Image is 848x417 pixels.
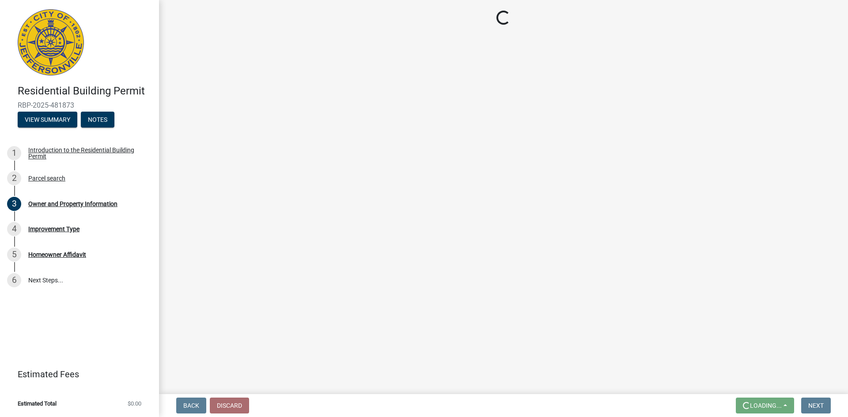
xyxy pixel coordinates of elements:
[801,398,831,413] button: Next
[7,171,21,185] div: 2
[7,273,21,287] div: 6
[736,398,794,413] button: Loading...
[28,201,117,207] div: Owner and Property Information
[81,112,114,128] button: Notes
[28,252,86,258] div: Homeowner Affidavit
[7,146,21,160] div: 1
[18,85,152,98] h4: Residential Building Permit
[28,175,65,181] div: Parcel search
[7,197,21,211] div: 3
[28,226,79,232] div: Improvement Type
[183,402,199,409] span: Back
[176,398,206,413] button: Back
[7,222,21,236] div: 4
[18,9,84,75] img: City of Jeffersonville, Indiana
[18,101,141,109] span: RBP-2025-481873
[210,398,249,413] button: Discard
[81,116,114,124] wm-modal-confirm: Notes
[28,147,145,159] div: Introduction to the Residential Building Permit
[18,112,77,128] button: View Summary
[128,401,141,406] span: $0.00
[7,248,21,262] div: 5
[18,116,77,124] wm-modal-confirm: Summary
[808,402,824,409] span: Next
[7,365,145,383] a: Estimated Fees
[750,402,782,409] span: Loading...
[18,401,57,406] span: Estimated Total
